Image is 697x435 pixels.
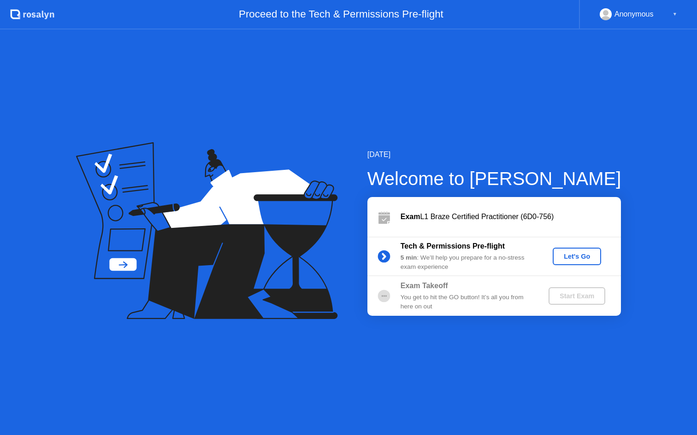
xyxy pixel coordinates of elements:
div: : We’ll help you prepare for a no-stress exam experience [401,253,533,272]
div: Welcome to [PERSON_NAME] [367,165,621,192]
button: Let's Go [553,248,601,265]
div: You get to hit the GO button! It’s all you from here on out [401,293,533,312]
div: Start Exam [552,292,602,300]
div: Anonymous [614,8,654,20]
b: Exam Takeoff [401,282,448,290]
div: Let's Go [556,253,597,260]
div: L1 Braze Certified Practitioner (6D0-756) [401,211,621,222]
div: ▼ [673,8,677,20]
b: 5 min [401,254,417,261]
b: Exam [401,213,420,220]
b: Tech & Permissions Pre-flight [401,242,505,250]
div: [DATE] [367,149,621,160]
button: Start Exam [549,287,605,305]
